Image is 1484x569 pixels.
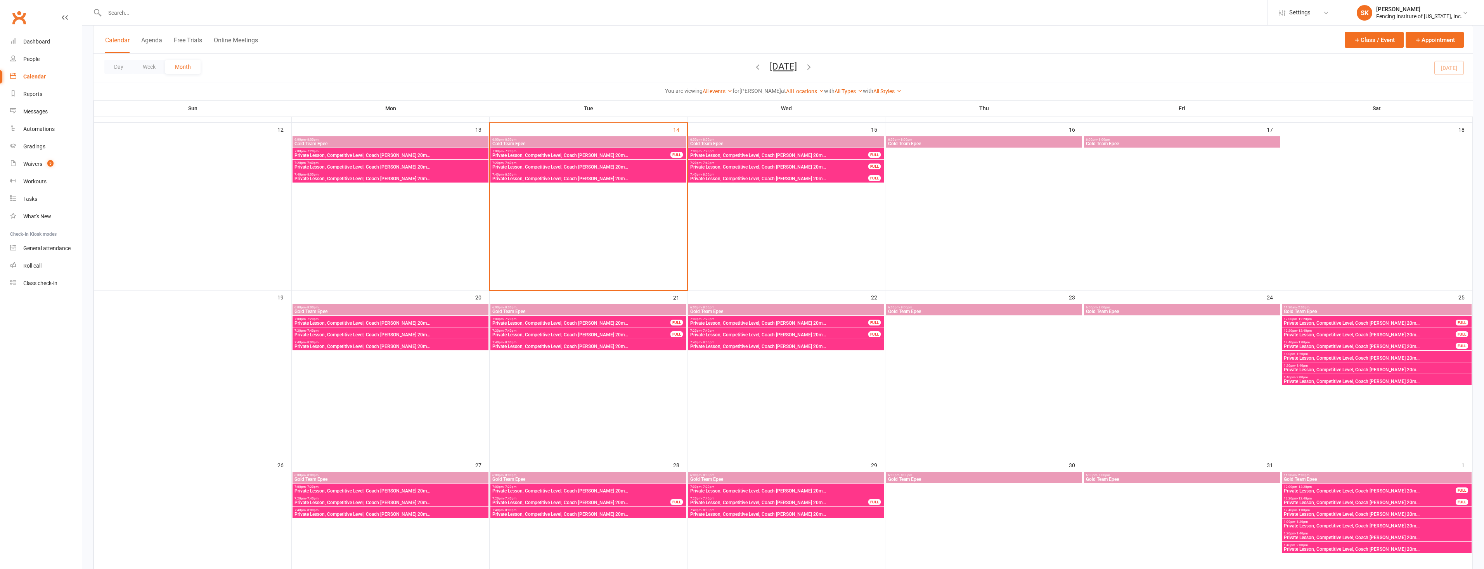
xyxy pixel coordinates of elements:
span: Private Lesson, Competitive Level, Coach [PERSON_NAME] 20m... [294,332,487,337]
span: - 7:40pm [306,497,319,500]
span: Gold Team Epee [294,477,487,482]
div: Dashboard [23,38,50,45]
div: 29 [871,458,885,471]
span: 6:00pm [294,306,487,309]
span: 7:00pm [690,150,869,153]
strong: at [781,88,786,94]
span: 7:40pm [492,173,685,176]
span: - 7:40pm [701,161,714,165]
div: People [23,56,40,62]
span: Private Lesson, Competitive Level, Coach [PERSON_NAME] 20m... [492,165,685,169]
span: 5 [47,160,54,167]
div: 31 [1267,458,1281,471]
span: - 8:00pm [504,138,516,141]
div: FULL [868,164,881,169]
div: 22 [871,291,885,303]
span: 7:40pm [492,341,685,344]
div: 25 [1458,291,1472,303]
span: Gold Team Epee [690,477,883,482]
span: Private Lesson, Competitive Level, Coach [PERSON_NAME] 20m... [1283,356,1470,360]
div: FULL [670,152,683,158]
span: Private Lesson, Competitive Level, Coach [PERSON_NAME] 20m... [492,344,685,349]
span: 7:00pm [294,317,487,321]
span: Private Lesson, Competitive Level, Coach [PERSON_NAME] 20m... [492,153,671,158]
button: Online Meetings [214,37,258,53]
span: - 2:00pm [1297,306,1309,309]
span: - 8:00pm [504,508,516,512]
span: Gold Team Epee [1086,309,1278,314]
span: 7:00pm [294,485,487,489]
span: Gold Team Epee [888,477,1081,482]
strong: [PERSON_NAME] [739,88,781,94]
div: Calendar [23,73,46,80]
span: Gold Team Epee [690,141,883,146]
button: Day [104,60,133,74]
span: Private Lesson, Competitive Level, Coach [PERSON_NAME] 20m... [1283,489,1456,493]
a: Waivers 5 [10,155,82,173]
span: - 7:20pm [504,485,516,489]
span: 6:00pm [492,138,685,141]
span: 6:00pm [1086,306,1278,309]
span: 7:20pm [492,329,671,332]
span: 7:00pm [492,317,671,321]
span: Gold Team Epee [1283,309,1470,314]
span: Private Lesson, Competitive Level, Coach [PERSON_NAME] 20m... [690,344,883,349]
span: 7:20pm [492,497,671,500]
a: Calendar [10,68,82,85]
span: Private Lesson, Competitive Level, Coach [PERSON_NAME] 20m... [492,321,671,325]
span: Private Lesson, Competitive Level, Coach [PERSON_NAME] 20m... [1283,500,1456,505]
span: 1:00pm [1283,520,1470,524]
span: - 12:40pm [1297,497,1312,500]
input: Search... [102,7,1267,18]
span: 7:20pm [690,497,869,500]
span: - 12:40pm [1297,329,1312,332]
div: 26 [277,458,291,471]
span: 7:20pm [294,161,487,165]
div: Messages [23,108,48,115]
div: FULL [670,320,683,325]
span: Private Lesson, Competitive Level, Coach [PERSON_NAME] 20m... [1283,547,1470,552]
a: Roll call [10,257,82,275]
span: - 7:40pm [306,161,319,165]
span: Private Lesson, Competitive Level, Coach [PERSON_NAME] 20m... [690,153,869,158]
span: - 8:00pm [504,341,516,344]
div: Reports [23,91,42,97]
span: 7:00pm [492,485,685,489]
span: - 8:00pm [504,473,516,477]
span: 7:40pm [294,341,487,344]
div: FULL [868,499,881,505]
a: Class kiosk mode [10,275,82,292]
div: 27 [475,458,489,471]
strong: for [732,88,739,94]
span: 7:00pm [690,485,883,489]
span: Settings [1289,4,1311,21]
span: - 7:40pm [504,161,516,165]
a: Workouts [10,173,82,190]
span: - 12:20pm [1297,485,1312,489]
span: Private Lesson, Competitive Level, Coach [PERSON_NAME] 20m... [1283,321,1456,325]
span: - 2:00pm [1295,543,1308,547]
span: Private Lesson, Competitive Level, Coach [PERSON_NAME] 20m... [492,176,685,181]
span: Private Lesson, Competitive Level, Coach [PERSON_NAME] 20m... [690,321,869,325]
span: - 8:00pm [701,508,714,512]
span: 12:40pm [1283,341,1456,344]
span: 11:30am [1283,306,1470,309]
span: 7:20pm [492,161,685,165]
span: 6:00pm [294,138,487,141]
span: Gold Team Epee [492,309,685,314]
div: 17 [1267,123,1281,136]
strong: with [824,88,835,94]
span: Private Lesson, Competitive Level, Coach [PERSON_NAME] 20m... [1283,367,1470,372]
span: 6:00pm [294,473,487,477]
span: - 8:00pm [1097,306,1110,309]
button: Appointment [1406,32,1464,48]
button: Calendar [105,37,130,53]
span: Private Lesson, Competitive Level, Coach [PERSON_NAME] 20m... [690,332,869,337]
span: Private Lesson, Competitive Level, Coach [PERSON_NAME] 20m... [1283,512,1470,517]
div: Fencing Institute of [US_STATE], Inc. [1376,13,1462,20]
span: 6:00pm [1086,138,1278,141]
div: Waivers [23,161,42,167]
div: 30 [1069,458,1083,471]
div: 19 [277,291,291,303]
div: FULL [670,331,683,337]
